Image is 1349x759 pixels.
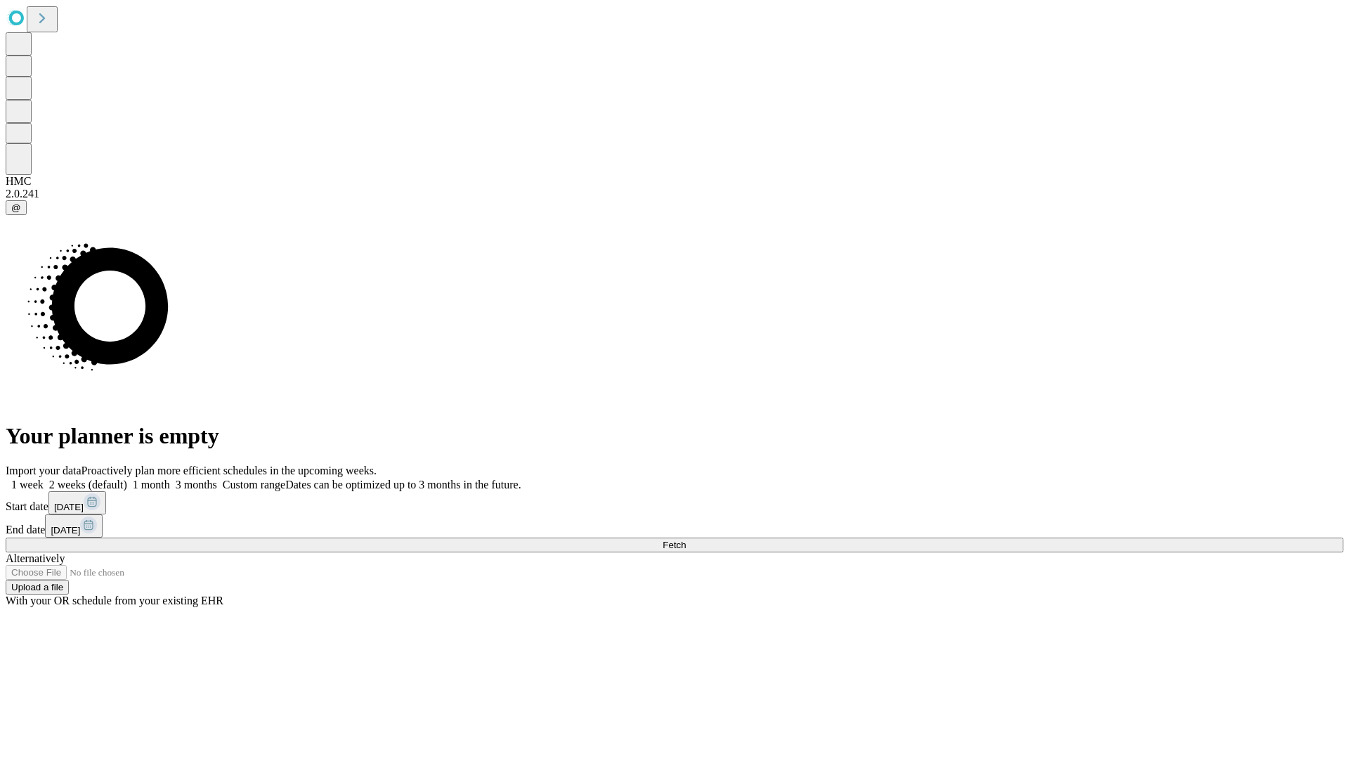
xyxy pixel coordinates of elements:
[48,491,106,514] button: [DATE]
[45,514,103,538] button: [DATE]
[6,514,1343,538] div: End date
[82,465,377,476] span: Proactively plan more efficient schedules in the upcoming weeks.
[6,580,69,595] button: Upload a file
[6,538,1343,552] button: Fetch
[223,479,285,491] span: Custom range
[6,552,65,564] span: Alternatively
[6,188,1343,200] div: 2.0.241
[6,423,1343,449] h1: Your planner is empty
[663,540,686,550] span: Fetch
[6,595,223,606] span: With your OR schedule from your existing EHR
[6,465,82,476] span: Import your data
[6,175,1343,188] div: HMC
[6,491,1343,514] div: Start date
[49,479,127,491] span: 2 weeks (default)
[176,479,217,491] span: 3 months
[11,202,21,213] span: @
[6,200,27,215] button: @
[11,479,44,491] span: 1 week
[285,479,521,491] span: Dates can be optimized up to 3 months in the future.
[133,479,170,491] span: 1 month
[54,502,84,512] span: [DATE]
[51,525,80,536] span: [DATE]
